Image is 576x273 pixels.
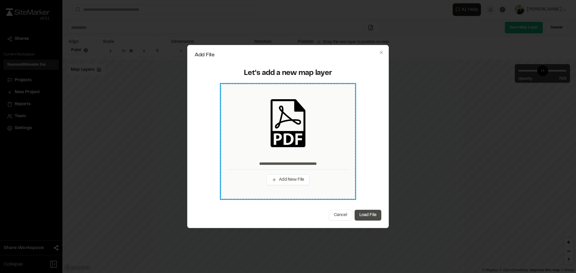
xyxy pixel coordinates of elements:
h2: Add File [195,52,381,58]
div: Add New File [221,84,355,199]
img: pdf_black_icon.png [264,99,312,147]
div: Let's add a new map layer [198,69,378,78]
button: Load File [355,210,381,221]
button: Add New File [267,174,309,185]
button: Cancel [329,210,352,221]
